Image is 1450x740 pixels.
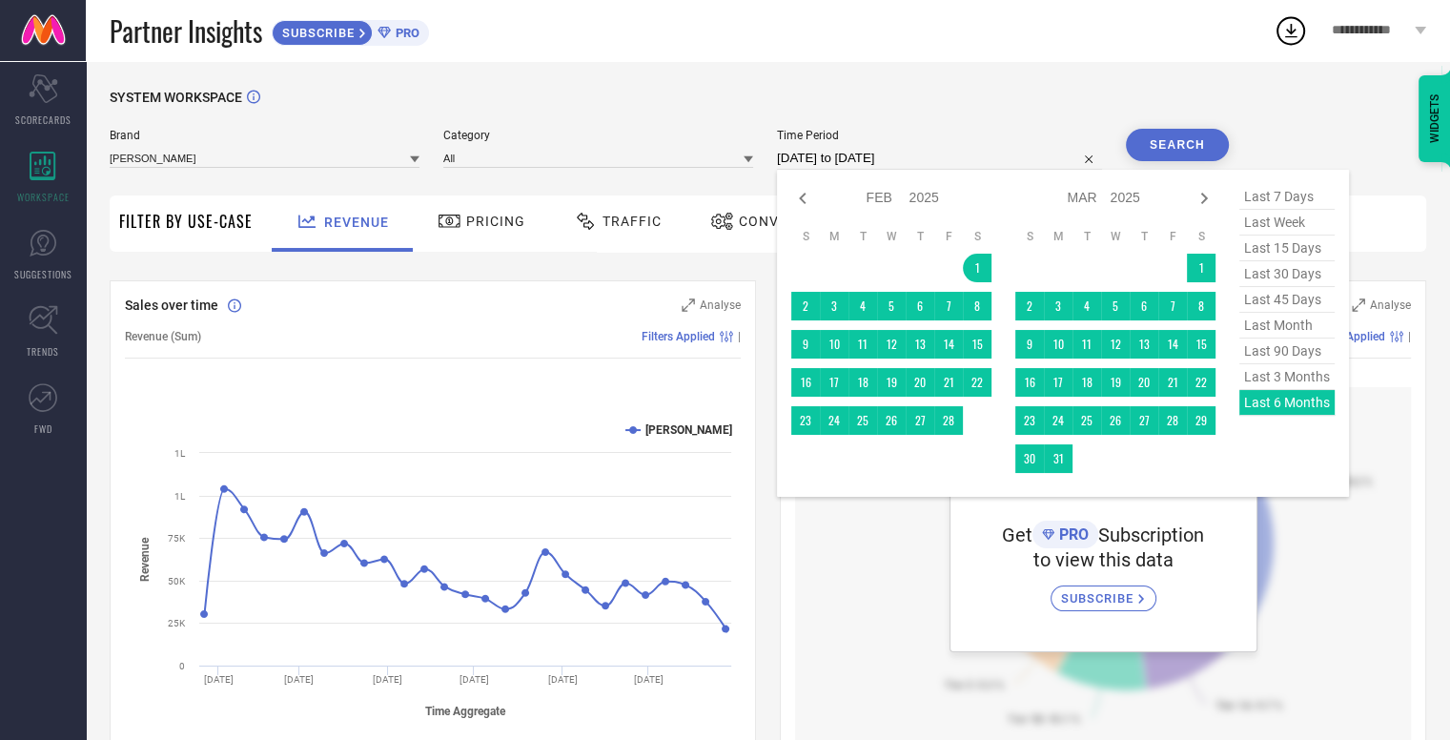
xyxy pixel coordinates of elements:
div: Open download list [1274,13,1308,48]
td: Sat Mar 15 2025 [1187,330,1215,359]
button: Search [1126,129,1229,161]
td: Thu Feb 13 2025 [906,330,934,359]
text: [DATE] [373,674,402,685]
span: SUBSCRIBE [273,26,359,40]
text: 1L [174,491,186,502]
td: Sun Mar 02 2025 [1015,292,1044,320]
span: last 3 months [1239,364,1335,390]
svg: Zoom [682,298,695,312]
span: last 90 days [1239,339,1335,364]
td: Sat Mar 08 2025 [1187,292,1215,320]
span: Conversion [739,214,831,229]
th: Tuesday [848,229,877,244]
td: Wed Mar 12 2025 [1101,330,1130,359]
td: Mon Mar 03 2025 [1044,292,1072,320]
span: Filters Applied [642,330,715,343]
span: Partner Insights [110,11,262,51]
td: Thu Mar 20 2025 [1130,368,1158,397]
td: Mon Mar 17 2025 [1044,368,1072,397]
td: Tue Mar 25 2025 [1072,406,1101,435]
a: SUBSCRIBE [1051,571,1156,611]
td: Tue Mar 04 2025 [1072,292,1101,320]
td: Sat Feb 08 2025 [963,292,991,320]
svg: Zoom [1352,298,1365,312]
td: Thu Mar 27 2025 [1130,406,1158,435]
text: [DATE] [284,674,314,685]
text: 50K [168,576,186,586]
td: Tue Feb 18 2025 [848,368,877,397]
td: Mon Feb 17 2025 [820,368,848,397]
span: last 30 days [1239,261,1335,287]
td: Sat Feb 01 2025 [963,254,991,282]
span: last 45 days [1239,287,1335,313]
span: Traffic [602,214,662,229]
td: Wed Feb 12 2025 [877,330,906,359]
span: last week [1239,210,1335,236]
td: Wed Feb 19 2025 [877,368,906,397]
td: Thu Mar 06 2025 [1130,292,1158,320]
span: to view this data [1033,548,1174,571]
td: Wed Mar 19 2025 [1101,368,1130,397]
td: Tue Feb 04 2025 [848,292,877,320]
td: Fri Feb 21 2025 [934,368,963,397]
span: Category [443,129,753,142]
span: Revenue [324,215,389,230]
td: Sun Feb 02 2025 [791,292,820,320]
td: Wed Mar 26 2025 [1101,406,1130,435]
th: Sunday [1015,229,1044,244]
th: Monday [1044,229,1072,244]
text: [DATE] [460,674,489,685]
span: SUBSCRIBE [1061,591,1138,606]
span: SUGGESTIONS [14,267,72,281]
span: Analyse [1370,298,1411,312]
th: Sunday [791,229,820,244]
input: Select time period [777,147,1102,170]
td: Sun Feb 09 2025 [791,330,820,359]
th: Wednesday [1101,229,1130,244]
span: SYSTEM WORKSPACE [110,90,242,105]
td: Thu Mar 13 2025 [1130,330,1158,359]
span: | [1408,330,1411,343]
td: Sat Feb 22 2025 [963,368,991,397]
td: Tue Mar 18 2025 [1072,368,1101,397]
td: Fri Mar 21 2025 [1158,368,1187,397]
td: Sun Mar 23 2025 [1015,406,1044,435]
text: 1L [174,448,186,459]
td: Fri Mar 14 2025 [1158,330,1187,359]
td: Sun Feb 16 2025 [791,368,820,397]
span: Sales over time [125,298,218,313]
span: Analyse [700,298,741,312]
a: SUBSCRIBEPRO [272,15,429,46]
th: Wednesday [877,229,906,244]
th: Monday [820,229,848,244]
span: last 7 days [1239,184,1335,210]
span: Get [1002,524,1032,546]
td: Fri Mar 28 2025 [1158,406,1187,435]
td: Fri Feb 28 2025 [934,406,963,435]
text: [DATE] [634,674,664,685]
th: Saturday [1187,229,1215,244]
span: FWD [34,421,52,436]
span: last 15 days [1239,236,1335,261]
text: 0 [179,661,185,671]
tspan: Time Aggregate [425,705,506,718]
th: Tuesday [1072,229,1101,244]
td: Sat Feb 15 2025 [963,330,991,359]
th: Saturday [963,229,991,244]
td: Mon Feb 03 2025 [820,292,848,320]
span: | [738,330,741,343]
th: Thursday [1130,229,1158,244]
td: Sat Mar 01 2025 [1187,254,1215,282]
div: Next month [1193,187,1215,210]
td: Fri Feb 14 2025 [934,330,963,359]
td: Mon Mar 31 2025 [1044,444,1072,473]
td: Sun Mar 30 2025 [1015,444,1044,473]
text: [DATE] [204,674,234,685]
td: Fri Mar 07 2025 [1158,292,1187,320]
text: [PERSON_NAME] [645,423,732,437]
td: Wed Mar 05 2025 [1101,292,1130,320]
td: Fri Feb 07 2025 [934,292,963,320]
span: last month [1239,313,1335,339]
text: 75K [168,533,186,544]
span: Time Period [777,129,1102,142]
